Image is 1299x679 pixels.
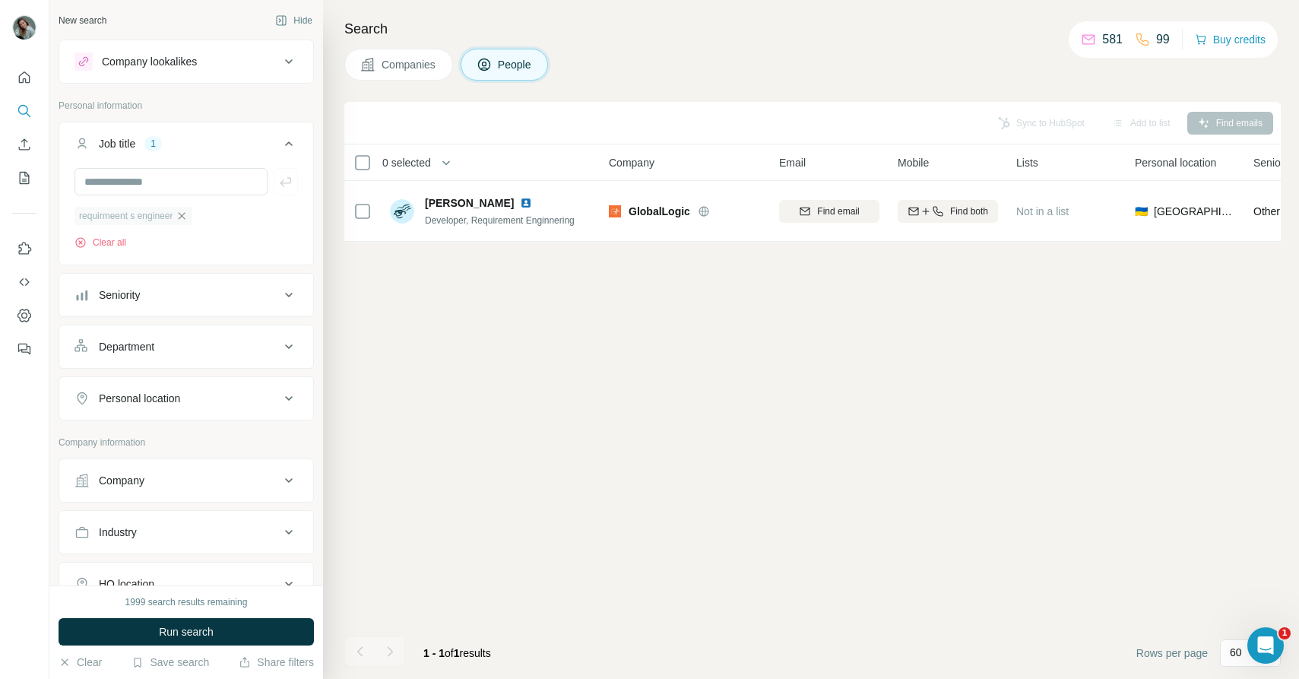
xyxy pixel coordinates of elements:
[79,209,173,223] span: requirmeent s engineer
[1016,155,1038,170] span: Lists
[12,164,36,192] button: My lists
[12,15,36,40] img: Avatar
[99,473,144,488] div: Company
[99,339,154,354] div: Department
[454,647,460,659] span: 1
[265,9,323,32] button: Hide
[779,155,806,170] span: Email
[59,566,313,602] button: HQ location
[99,136,135,151] div: Job title
[12,335,36,363] button: Feedback
[125,595,248,609] div: 1999 search results remaining
[74,236,126,249] button: Clear all
[59,380,313,417] button: Personal location
[12,97,36,125] button: Search
[59,277,313,313] button: Seniority
[99,525,137,540] div: Industry
[382,57,437,72] span: Companies
[99,576,154,592] div: HQ location
[59,514,313,550] button: Industry
[59,655,102,670] button: Clear
[1016,205,1069,217] span: Not in a list
[390,199,414,224] img: Avatar
[144,137,162,151] div: 1
[423,647,491,659] span: results
[1135,155,1216,170] span: Personal location
[1136,646,1208,661] span: Rows per page
[1253,155,1294,170] span: Seniority
[1156,30,1170,49] p: 99
[425,195,514,211] span: [PERSON_NAME]
[609,155,654,170] span: Company
[344,18,1281,40] h4: Search
[950,205,988,218] span: Find both
[239,655,314,670] button: Share filters
[59,125,313,168] button: Job title1
[12,131,36,158] button: Enrich CSV
[609,205,621,217] img: Logo of GlobalLogic
[779,200,879,223] button: Find email
[898,155,929,170] span: Mobile
[1247,627,1284,664] iframe: Intercom live chat
[59,43,313,80] button: Company lookalikes
[445,647,454,659] span: of
[59,462,313,499] button: Company
[59,618,314,646] button: Run search
[898,200,998,223] button: Find both
[12,302,36,329] button: Dashboard
[12,235,36,262] button: Use Surfe on LinkedIn
[159,624,214,639] span: Run search
[1195,29,1266,50] button: Buy credits
[102,54,197,69] div: Company lookalikes
[423,647,445,659] span: 1 - 1
[1154,204,1235,219] span: [GEOGRAPHIC_DATA]
[1278,627,1291,639] span: 1
[59,328,313,365] button: Department
[59,436,314,449] p: Company information
[817,205,859,218] span: Find email
[1230,645,1242,660] p: 60
[1253,205,1280,217] span: Other
[1102,30,1123,49] p: 581
[131,655,209,670] button: Save search
[629,204,690,219] span: GlobalLogic
[1135,204,1148,219] span: 🇺🇦
[12,64,36,91] button: Quick start
[59,14,106,27] div: New search
[498,57,533,72] span: People
[99,287,140,303] div: Seniority
[99,391,180,406] div: Personal location
[520,197,532,209] img: LinkedIn logo
[12,268,36,296] button: Use Surfe API
[59,99,314,113] p: Personal information
[425,215,575,226] span: Developer, Requirement Enginnering
[382,155,431,170] span: 0 selected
